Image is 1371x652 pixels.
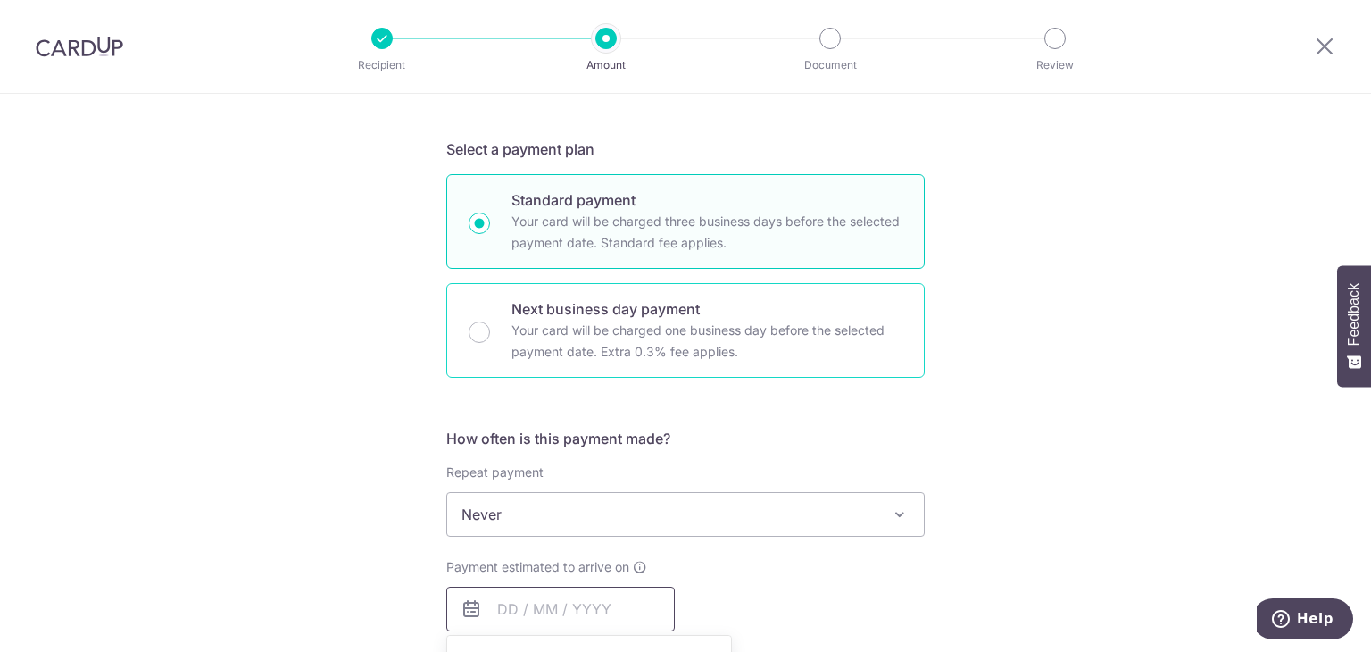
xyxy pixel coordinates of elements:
p: Review [989,56,1121,74]
button: Feedback - Show survey [1337,265,1371,387]
p: Your card will be charged three business days before the selected payment date. Standard fee appl... [511,211,902,254]
span: Payment estimated to arrive on [446,558,629,576]
p: Document [764,56,896,74]
input: DD / MM / YYYY [446,587,675,631]
p: Recipient [316,56,448,74]
h5: Select a payment plan [446,138,925,160]
iframe: Opens a widget where you can find more information [1257,598,1353,643]
label: Repeat payment [446,464,544,481]
img: CardUp [36,36,123,57]
p: Amount [540,56,672,74]
p: Your card will be charged one business day before the selected payment date. Extra 0.3% fee applies. [511,320,902,363]
h5: How often is this payment made? [446,428,925,449]
span: Never [447,493,924,536]
p: Next business day payment [511,298,902,320]
span: Never [446,492,925,537]
p: Standard payment [511,189,902,211]
span: Feedback [1346,283,1362,346]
